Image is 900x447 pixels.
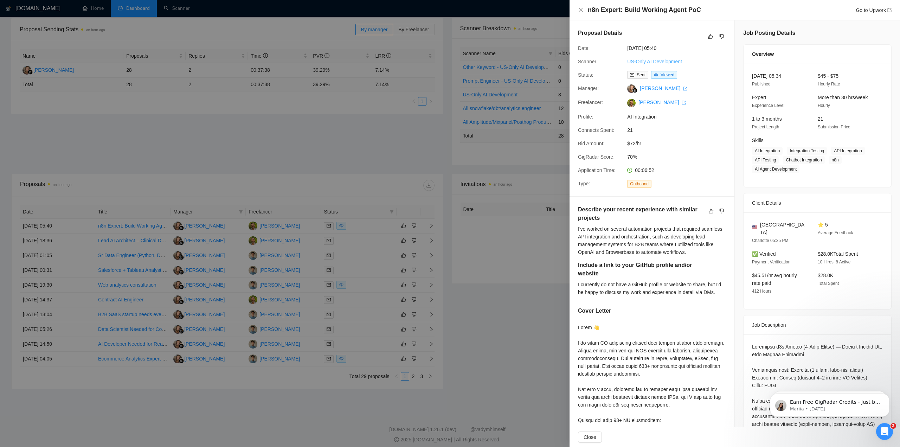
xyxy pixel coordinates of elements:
span: dislike [719,208,724,214]
span: 2 [891,423,896,429]
span: export [682,101,686,105]
div: Job Description [752,315,883,334]
span: 412 Hours [752,289,771,294]
span: Status: [578,72,593,78]
span: dislike [719,34,724,39]
div: Client Details [752,193,883,212]
span: eye [654,73,658,77]
span: like [709,208,714,214]
span: Manager: [578,85,599,91]
span: clock-circle [627,168,632,173]
span: $45.51/hr avg hourly rate paid [752,273,797,286]
span: AI Integration [752,147,783,155]
iframe: Intercom live chat [876,423,893,440]
span: Integration Testing [787,147,827,155]
span: $45 - $75 [818,73,838,79]
span: Published [752,82,771,87]
span: GigRadar Score: [578,154,615,160]
a: [PERSON_NAME] export [638,100,686,105]
span: 00:06:52 [635,167,654,173]
span: 70% [627,153,733,161]
span: export [887,8,892,12]
span: Chatbot Integration [783,156,824,164]
a: Go to Upworkexport [856,7,892,13]
span: ⭐ 5 [818,222,828,228]
span: Outbound [627,180,651,188]
span: $72/hr [627,140,733,147]
img: 🇺🇸 [752,225,757,230]
span: Charlotte 05:35 PM [752,238,788,243]
span: Connects Spent: [578,127,615,133]
span: Project Length [752,124,779,129]
span: Submission Price [818,124,850,129]
span: like [708,34,713,39]
span: AI Integration [627,113,733,121]
span: API Integration [831,147,864,155]
img: c19tVuECmg1O4kouOmI4ywFWloKQ70jXzaLve6kMz9q_LIlXUN4LuW7USwRNwO9ynu [627,99,636,107]
span: More than 30 hrs/week [818,95,868,100]
h5: Job Posting Details [743,29,795,37]
h5: Cover Letter [578,307,611,315]
span: $28.0K Total Spent [818,251,858,257]
span: Average Feedback [818,230,853,235]
span: export [683,87,687,91]
button: Close [578,7,584,13]
span: Skills [752,138,764,143]
button: like [706,32,715,41]
span: Scanner: [578,59,598,64]
span: Total Spent [818,281,839,286]
span: Viewed [661,72,674,77]
span: [GEOGRAPHIC_DATA] [760,221,806,236]
span: [DATE] 05:40 [627,44,733,52]
span: close [578,7,584,13]
span: 21 [627,126,733,134]
span: 10 Hires, 8 Active [818,260,850,264]
button: like [707,207,715,215]
span: Date: [578,45,590,51]
span: Hourly [818,103,830,108]
h5: Proposal Details [578,29,622,37]
button: Close [578,432,602,443]
span: Experience Level [752,103,784,108]
div: I've worked on several automation projects that required seamless API integration and orchestrati... [578,225,726,256]
img: gigradar-bm.png [632,88,637,93]
span: $28.0K [818,273,833,278]
h5: Describe your recent experience with similar projects [578,205,704,222]
span: 21 [818,116,823,122]
span: Freelancer: [578,100,603,105]
span: n8n [829,156,842,164]
span: Payment Verification [752,260,790,264]
span: Hourly Rate [818,82,840,87]
iframe: Intercom notifications message [759,379,900,428]
button: dislike [718,207,726,215]
span: Sent [637,72,645,77]
button: dislike [718,32,726,41]
span: Profile: [578,114,593,120]
span: API Testing [752,156,779,164]
h4: n8n Expert: Build Working Agent PoC [588,6,701,14]
span: Bid Amount: [578,141,605,146]
span: Expert [752,95,766,100]
span: [DATE] 05:34 [752,73,781,79]
span: 1 to 3 months [752,116,782,122]
span: Overview [752,50,774,58]
span: ✅ Verified [752,251,776,257]
span: mail [630,73,634,77]
span: AI Agent Development [752,165,799,173]
span: Close [584,433,596,441]
h5: Include a link to your GitHub profile and/or website [578,261,704,278]
span: Type: [578,181,590,186]
a: US-Only AI Development [627,59,682,64]
span: Application Time: [578,167,616,173]
div: I currently do not have a GitHub profile or website to share, but I'd be happy to discuss my work... [578,281,726,296]
a: [PERSON_NAME] export [640,85,687,91]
